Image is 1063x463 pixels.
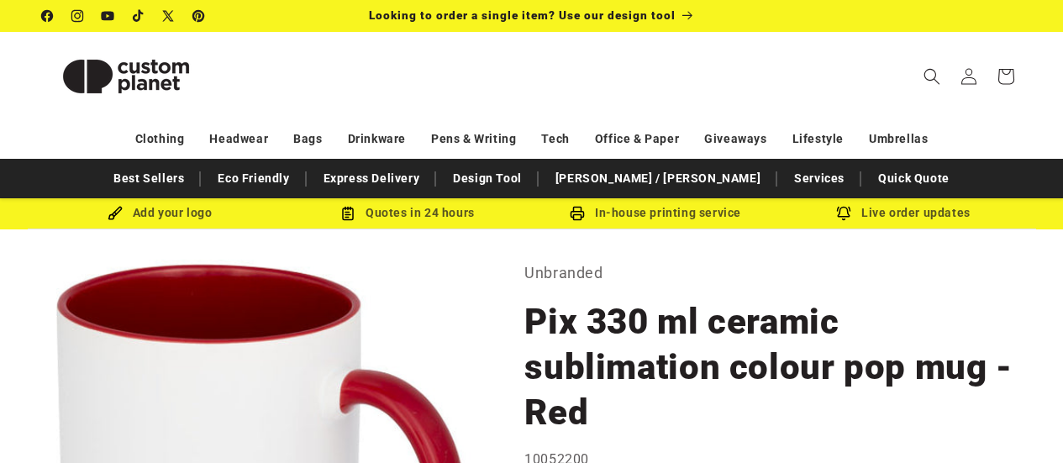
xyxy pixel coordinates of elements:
a: Tech [541,124,569,154]
a: Pens & Writing [431,124,516,154]
a: Eco Friendly [209,164,297,193]
a: Services [786,164,853,193]
a: Design Tool [445,164,530,193]
img: Brush Icon [108,206,123,221]
a: [PERSON_NAME] / [PERSON_NAME] [547,164,769,193]
a: Lifestyle [792,124,844,154]
a: Office & Paper [595,124,679,154]
div: In-house printing service [532,203,780,224]
a: Headwear [209,124,268,154]
div: Add your logo [36,203,284,224]
img: Order updates [836,206,851,221]
a: Best Sellers [105,164,192,193]
a: Bags [293,124,322,154]
img: Custom Planet [42,39,210,114]
a: Express Delivery [315,164,429,193]
iframe: Chat Widget [979,382,1063,463]
div: Live order updates [780,203,1028,224]
h1: Pix 330 ml ceramic sublimation colour pop mug - Red [524,299,1021,435]
a: Clothing [135,124,185,154]
p: Unbranded [524,260,1021,287]
a: Giveaways [704,124,766,154]
a: Drinkware [348,124,406,154]
span: Looking to order a single item? Use our design tool [369,8,676,22]
a: Quick Quote [870,164,958,193]
img: Order Updates Icon [340,206,355,221]
img: In-house printing [570,206,585,221]
div: Quotes in 24 hours [284,203,532,224]
a: Umbrellas [869,124,928,154]
summary: Search [913,58,950,95]
a: Custom Planet [36,32,217,120]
